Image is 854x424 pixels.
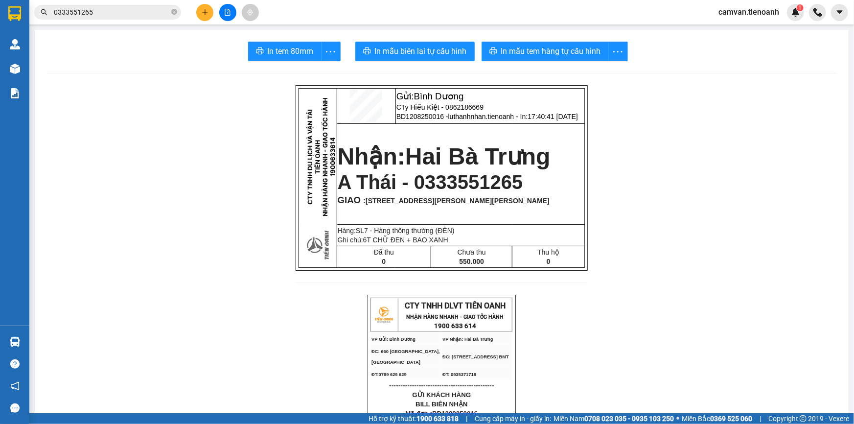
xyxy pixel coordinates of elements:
[242,4,259,21] button: aim
[791,8,800,17] img: icon-new-feature
[361,197,550,205] span: :
[813,8,822,17] img: phone-icon
[74,36,125,41] span: VP Nhận: Hai Bà Trưng
[405,301,506,310] span: CTY TNHH DLVT TIẾN OANH
[434,322,476,330] strong: 1900 633 614
[10,337,20,347] img: warehouse-icon
[4,55,39,60] span: ĐT:0789 629 629
[466,413,467,424] span: |
[4,36,48,41] span: VP Gửi: Bình Dương
[355,42,475,61] button: printerIn mẫu biên lai tự cấu hình
[321,42,341,61] button: more
[256,47,264,56] span: printer
[405,410,478,417] span: Mã đơn :
[10,381,20,391] span: notification
[798,4,802,11] span: 1
[448,113,578,120] span: luthanhnhan.tienoanh - In:
[382,258,386,265] span: 0
[537,248,559,256] span: Thu hộ
[711,6,787,18] span: camvan.tienoanh
[415,400,468,408] span: BILL BIÊN NHẬN
[247,9,254,16] span: aim
[44,73,103,80] span: GỬI KHÁCH HÀNG
[413,391,471,399] span: GỬI KHÁCH HÀNG
[74,55,108,60] span: ĐT: 0935371718
[414,91,464,101] span: Bình Dương
[338,143,551,169] strong: Nhận:
[10,39,20,49] img: warehouse-icon
[10,403,20,413] span: message
[405,143,551,169] span: Hai Bà Trưng
[338,236,448,244] span: Ghi chú:
[8,6,21,21] img: logo-vxr
[416,415,459,423] strong: 1900 633 818
[800,415,807,422] span: copyright
[760,413,761,424] span: |
[371,372,407,377] span: ĐT:0789 629 629
[584,415,674,423] strong: 0708 023 035 - 0935 103 250
[10,64,20,74] img: warehouse-icon
[389,381,494,389] span: ----------------------------------------------
[459,258,484,265] span: 550.000
[38,16,136,23] strong: NHẬN HÀNG NHANH - GIAO TỐC HÀNH
[4,43,72,53] span: ĐC: 660 [GEOGRAPHIC_DATA], [GEOGRAPHIC_DATA]
[171,8,177,17] span: close-circle
[202,9,208,16] span: plus
[458,248,486,256] span: Chưa thu
[219,4,236,21] button: file-add
[363,47,371,56] span: printer
[682,413,752,424] span: Miền Bắc
[374,248,394,256] span: Đã thu
[268,45,314,57] span: In tem 80mm
[10,88,20,98] img: solution-icon
[710,415,752,423] strong: 0369 525 060
[396,113,578,120] span: BD1208250016 -
[528,113,577,120] span: 17:40:41 [DATE]
[369,413,459,424] span: Hỗ trợ kỹ thuật:
[609,46,627,58] span: more
[608,42,628,61] button: more
[797,4,804,11] sup: 1
[371,303,396,327] img: logo
[442,354,509,359] span: ĐC: [STREET_ADDRESS] BMT
[371,337,415,342] span: VP Gửi: Bình Dương
[547,258,551,265] span: 0
[338,227,455,235] span: Hàng:SL
[36,5,137,15] span: CTY TNHH DLVT TIẾN OANH
[74,46,141,50] span: ĐC: [STREET_ADDRESS] BMT
[171,9,177,15] span: close-circle
[676,417,679,421] span: ⚪️
[396,91,464,101] span: Gửi:
[554,413,674,424] span: Miền Nam
[501,45,601,57] span: In mẫu tem hàng tự cấu hình
[54,7,169,18] input: Tìm tên, số ĐT hoặc mã đơn
[66,24,108,31] strong: 1900 633 614
[364,227,455,235] span: 7 - Hàng thông thường (ĐÈN)
[482,42,609,61] button: printerIn mẫu tem hàng tự cấu hình
[366,197,550,205] span: [STREET_ADDRESS][PERSON_NAME][PERSON_NAME]
[224,9,231,16] span: file-add
[442,372,476,377] span: ĐT: 0935371718
[196,4,213,21] button: plus
[338,195,361,205] span: GIAO
[371,349,440,365] span: ĐC: 660 [GEOGRAPHIC_DATA], [GEOGRAPHIC_DATA]
[432,410,478,417] span: BD1208250016
[442,337,493,342] span: VP Nhận: Hai Bà Trưng
[375,45,467,57] span: In mẫu biên lai tự cấu hình
[322,46,340,58] span: more
[248,42,322,61] button: printerIn tem 80mm
[10,359,20,369] span: question-circle
[835,8,844,17] span: caret-down
[41,9,47,16] span: search
[475,413,551,424] span: Cung cấp máy in - giấy in:
[489,47,497,56] span: printer
[21,64,126,71] span: ----------------------------------------------
[363,236,448,244] span: 6T CHỮ ĐEN + BAO XANH
[338,171,523,193] span: A Thái - 0333551265
[831,4,848,21] button: caret-down
[4,6,28,31] img: logo
[396,103,484,111] span: CTy Hiếu Kiệt - 0862186669
[407,314,504,320] strong: NHẬN HÀNG NHANH - GIAO TỐC HÀNH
